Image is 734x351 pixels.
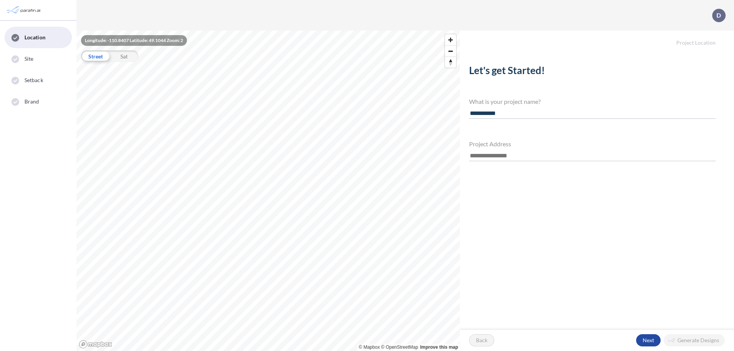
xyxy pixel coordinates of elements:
[420,345,458,350] a: Improve this map
[445,34,456,45] button: Zoom in
[24,55,33,63] span: Site
[6,3,43,17] img: Parafin
[359,345,380,350] a: Mapbox
[381,345,418,350] a: OpenStreetMap
[24,34,45,41] span: Location
[79,340,112,349] a: Mapbox homepage
[469,140,716,147] h4: Project Address
[469,98,716,105] h4: What is your project name?
[460,31,734,46] h5: Project Location
[643,336,654,344] p: Next
[76,31,460,351] canvas: Map
[110,50,138,62] div: Sat
[716,12,721,19] p: D
[636,334,661,346] button: Next
[469,65,716,79] h2: Let's get Started!
[445,57,456,68] button: Reset bearing to north
[24,76,43,84] span: Setback
[81,35,187,46] div: Longitude: -110.8407 Latitude: 49.1044 Zoom: 2
[445,46,456,57] span: Zoom out
[24,98,39,105] span: Brand
[445,45,456,57] button: Zoom out
[81,50,110,62] div: Street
